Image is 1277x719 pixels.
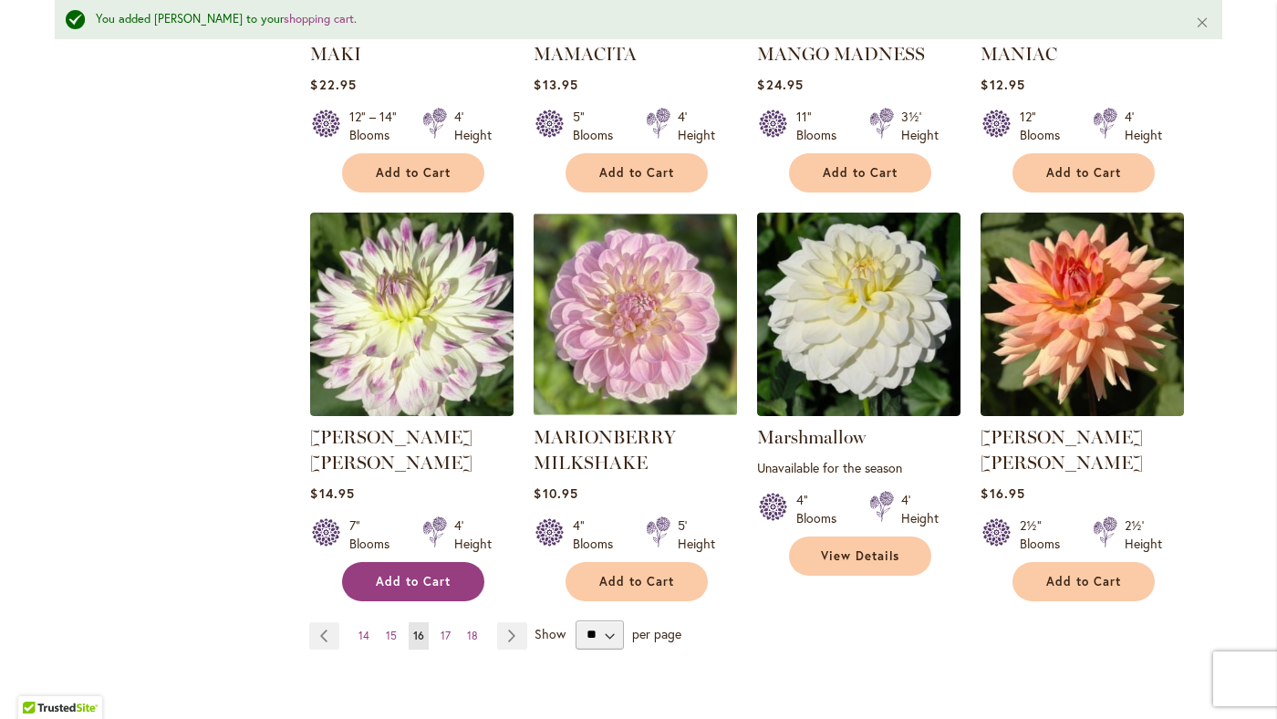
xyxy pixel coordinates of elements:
p: Unavailable for the season [757,459,960,476]
a: MARGARET ELLEN [310,402,514,420]
span: Add to Cart [599,574,674,589]
span: Add to Cart [376,165,451,181]
span: 17 [441,629,451,642]
div: 12" – 14" Blooms [349,108,400,144]
div: 4' Height [678,108,715,144]
div: You added [PERSON_NAME] to your . [96,11,1168,28]
div: 4' Height [901,491,939,527]
span: View Details [821,548,899,564]
div: 4" Blooms [796,491,847,527]
button: Add to Cart [789,153,931,193]
span: $16.95 [981,485,1024,502]
span: Add to Cart [1046,165,1121,181]
a: MANGO MADNESS [757,43,925,65]
button: Add to Cart [342,562,484,601]
button: Add to Cart [1012,562,1155,601]
span: $12.95 [981,76,1024,93]
span: 15 [386,629,397,642]
div: 4' Height [454,108,492,144]
span: $14.95 [310,485,354,502]
a: MANIAC [981,43,1057,65]
button: Add to Cart [566,153,708,193]
a: [PERSON_NAME] [PERSON_NAME] [981,426,1143,474]
div: 4' Height [454,516,492,553]
div: 4' Height [1125,108,1162,144]
div: 5' Height [678,516,715,553]
span: $10.95 [534,485,577,502]
img: MARIONBERRY MILKSHAKE [534,213,737,416]
a: MAMACITA [534,43,637,65]
iframe: Launch Accessibility Center [14,654,65,705]
span: 14 [358,629,369,642]
span: Add to Cart [823,165,898,181]
span: $24.95 [757,76,803,93]
span: Add to Cart [376,574,451,589]
span: Show [535,624,566,641]
a: View Details [789,537,931,576]
div: 11" Blooms [796,108,847,144]
a: [PERSON_NAME] [PERSON_NAME] [310,426,472,474]
a: 14 [354,622,374,650]
div: 3½' Height [901,108,939,144]
div: 2½" Blooms [1020,516,1071,553]
span: 18 [467,629,478,642]
button: Add to Cart [1012,153,1155,193]
a: Mary Jo [981,402,1184,420]
a: Marshmallow [757,402,960,420]
a: 17 [436,622,455,650]
div: 5" Blooms [573,108,624,144]
span: $22.95 [310,76,356,93]
button: Add to Cart [566,562,708,601]
button: Add to Cart [342,153,484,193]
span: Add to Cart [599,165,674,181]
img: Mary Jo [981,213,1184,416]
img: Marshmallow [757,213,960,416]
img: MARGARET ELLEN [310,213,514,416]
a: 18 [462,622,483,650]
span: per page [632,624,681,641]
a: MARIONBERRY MILKSHAKE [534,426,676,474]
div: 7" Blooms [349,516,400,553]
div: 12" Blooms [1020,108,1071,144]
div: 2½' Height [1125,516,1162,553]
a: shopping cart [284,11,354,26]
a: 15 [381,622,401,650]
a: MARIONBERRY MILKSHAKE [534,402,737,420]
a: MAKI [310,43,361,65]
span: Add to Cart [1046,574,1121,589]
span: 16 [413,629,424,642]
span: $13.95 [534,76,577,93]
div: 4" Blooms [573,516,624,553]
a: Marshmallow [757,426,866,448]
